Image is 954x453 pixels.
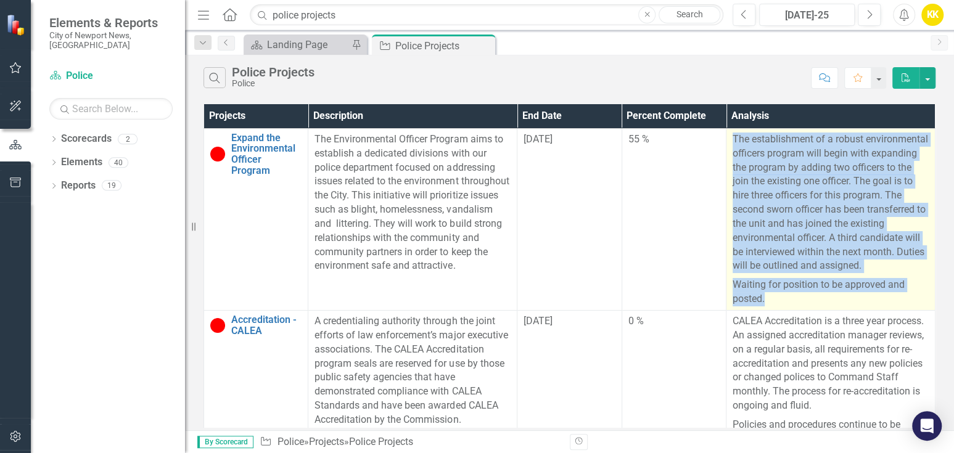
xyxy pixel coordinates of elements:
a: Projects [308,436,343,447]
img: ClearPoint Strategy [6,13,29,36]
div: Landing Page [267,37,348,52]
a: Police [49,69,173,83]
div: » » [260,435,560,449]
p: The establishment of a robust environmental officers program will begin with expanding the progra... [733,133,929,275]
p: CALEA Accreditation is a three year process. An assigned accreditation manager reviews, on a regu... [733,314,929,415]
p: The Environmental Officer Program aims to establish a dedicated divisions with our police departm... [315,133,511,273]
p: Waiting for position to be approved and posted. [733,275,929,306]
div: Police Projects [232,65,315,79]
td: Double-Click to Edit [517,128,622,310]
a: Accreditation - CALEA [231,314,302,336]
a: Scorecards [61,132,112,146]
img: Below Target [210,318,225,333]
button: [DATE]-25 [759,4,855,26]
div: 0 % [628,314,720,329]
td: Double-Click to Edit Right Click for Context Menu [204,128,308,310]
p: A credentialing authority through the joint efforts of law enforcement’s major executive associat... [315,314,511,427]
small: City of Newport News, [GEOGRAPHIC_DATA] [49,30,173,51]
span: Elements & Reports [49,15,173,30]
span: [DATE] [524,315,553,327]
input: Search Below... [49,98,173,120]
img: Below Target [210,147,225,161]
div: Police Projects [395,38,492,54]
div: Open Intercom Messenger [912,411,942,441]
a: Landing Page [247,37,348,52]
span: [DATE] [524,133,553,145]
div: 2 [118,134,138,144]
div: Police [232,79,315,88]
a: Search [659,6,720,23]
div: Police Projects [348,436,413,447]
div: [DATE]-25 [763,8,850,23]
a: Reports [61,179,96,193]
a: Elements [61,155,102,169]
div: 19 [102,181,121,191]
span: By Scorecard [197,436,253,448]
div: 55 % [628,133,720,147]
a: Expand the Environmental Officer Program [231,133,302,176]
a: Police [277,436,303,447]
td: Double-Click to Edit [726,128,935,310]
td: Double-Click to Edit [622,128,726,310]
button: KK [921,4,944,26]
td: Double-Click to Edit [308,128,517,310]
input: Search ClearPoint... [250,4,723,26]
div: 40 [109,157,128,168]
